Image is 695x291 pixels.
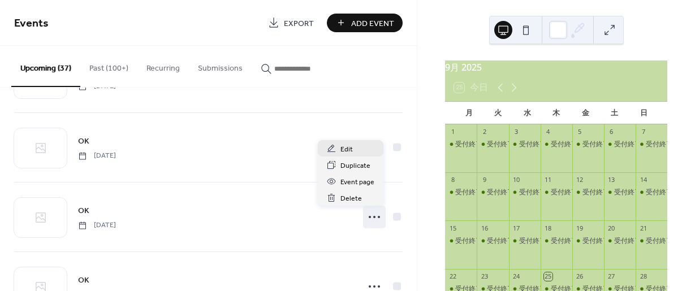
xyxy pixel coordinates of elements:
div: 24 [512,272,521,281]
div: 受付終了 [541,140,572,149]
div: 受付終了 [636,140,667,149]
div: 7 [639,128,647,136]
span: Edit [340,144,353,155]
div: 3 [512,128,521,136]
div: 受付終了 [614,188,641,197]
span: Event page [340,176,374,188]
div: 6 [607,128,616,136]
div: 12 [576,176,584,184]
div: 22 [448,272,457,281]
div: 受付終了 [519,140,546,149]
div: 9月 2025 [445,60,667,74]
div: 1 [448,128,457,136]
div: 受付終了 [487,188,514,197]
div: 受付終了 [509,140,541,149]
div: 受付終了 [646,140,673,149]
span: Export [284,18,314,29]
button: Past (100+) [80,46,137,86]
span: [DATE] [78,220,116,231]
div: 受付終了 [614,236,641,246]
span: OK [78,136,89,147]
button: Recurring [137,46,189,86]
div: 水 [512,102,542,124]
div: 受付終了 [541,188,572,197]
div: 受付終了 [646,236,673,246]
span: Add Event [351,18,394,29]
div: 受付終了 [604,236,636,246]
div: 受付終了 [551,140,578,149]
div: 受付終了 [519,188,546,197]
button: Add Event [327,14,403,32]
a: OK [78,204,89,217]
div: 受付終了 [445,140,477,149]
span: OK [78,275,89,286]
a: OK [78,134,89,147]
span: Delete [340,193,362,205]
div: 受付終了 [509,236,541,246]
div: 受付終了 [636,188,667,197]
div: 受付終了 [551,188,578,197]
div: 受付終了 [519,236,546,246]
div: 受付終了 [604,140,636,149]
div: 月 [454,102,484,124]
div: 受付終了 [614,140,641,149]
div: 受付終了 [455,140,482,149]
div: 日 [629,102,658,124]
a: OK [78,273,89,286]
div: 15 [448,224,457,232]
div: 受付終了 [572,188,604,197]
div: 受付終了 [582,140,610,149]
div: 受付終了 [551,236,578,246]
div: 13 [607,176,616,184]
div: 受付終了 [445,236,477,246]
div: 木 [542,102,571,124]
div: 26 [576,272,584,281]
div: 受付終了 [445,188,477,197]
div: 受付終了 [455,188,482,197]
div: 火 [484,102,513,124]
button: Submissions [189,46,252,86]
div: 受付終了 [636,236,667,246]
div: 11 [544,176,552,184]
div: 17 [512,224,521,232]
div: 21 [639,224,647,232]
div: 受付終了 [455,236,482,246]
span: Events [14,12,49,34]
div: 受付終了 [509,188,541,197]
div: 8 [448,176,457,184]
div: 受付終了 [477,140,508,149]
span: OK [78,205,89,217]
div: 受付終了 [477,188,508,197]
span: [DATE] [78,151,116,161]
div: 受付終了 [604,188,636,197]
div: 受付終了 [487,236,514,246]
div: 受付終了 [572,236,604,246]
a: Export [260,14,322,32]
div: 5 [576,128,584,136]
div: 受付終了 [487,140,514,149]
div: 9 [480,176,489,184]
div: 18 [544,224,552,232]
div: 28 [639,272,647,281]
div: 4 [544,128,552,136]
div: 16 [480,224,489,232]
div: 25 [544,272,552,281]
div: 受付終了 [541,236,572,246]
div: 2 [480,128,489,136]
div: 受付終了 [572,140,604,149]
div: 23 [480,272,489,281]
div: 19 [576,224,584,232]
button: Upcoming (37) [11,46,80,87]
div: 受付終了 [582,236,610,246]
div: 金 [571,102,600,124]
div: 受付終了 [477,236,508,246]
div: 受付終了 [582,188,610,197]
div: 20 [607,224,616,232]
span: Duplicate [340,160,370,172]
div: 14 [639,176,647,184]
div: 土 [600,102,629,124]
div: 10 [512,176,521,184]
div: 受付終了 [646,188,673,197]
div: 27 [607,272,616,281]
